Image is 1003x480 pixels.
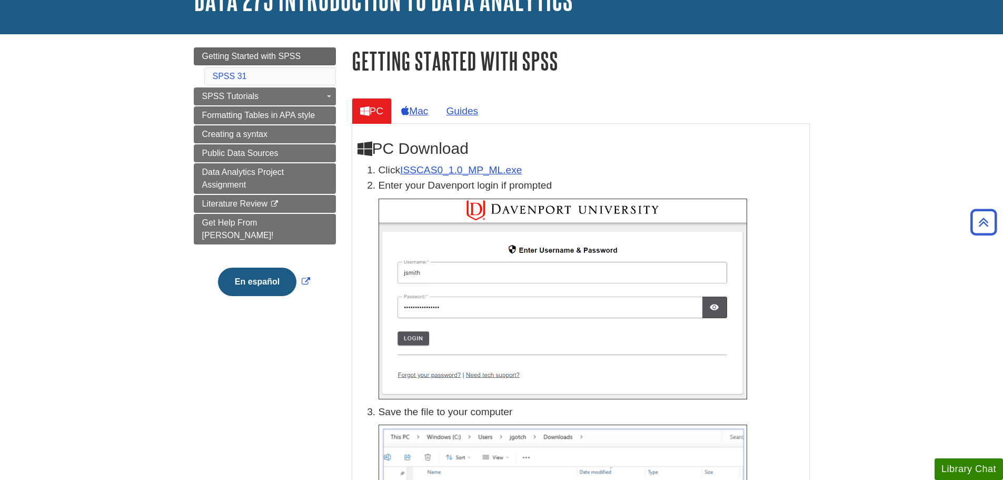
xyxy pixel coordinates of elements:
[194,125,336,143] a: Creating a syntax
[202,130,268,139] span: Creating a syntax
[379,178,804,193] p: Enter your Davenport login if prompted
[202,149,279,158] span: Public Data Sources
[194,106,336,124] a: Formatting Tables in APA style
[352,47,810,74] h1: Getting Started with SPSS
[213,72,247,81] a: SPSS 31
[202,92,259,101] span: SPSS Tutorials
[357,140,804,158] h2: PC Download
[393,98,436,124] a: Mac
[935,458,1003,480] button: Library Chat
[270,201,279,208] i: This link opens in a new window
[194,163,336,194] a: Data Analytics Project Assignment
[194,195,336,213] a: Literature Review
[194,47,336,65] a: Getting Started with SPSS
[218,268,296,296] button: En español
[202,199,268,208] span: Literature Review
[379,163,804,178] li: Click
[379,405,804,420] p: Save the file to your computer
[967,215,1000,229] a: Back to Top
[202,168,284,189] span: Data Analytics Project Assignment
[194,144,336,162] a: Public Data Sources
[194,214,336,244] a: Get Help From [PERSON_NAME]!
[202,218,274,240] span: Get Help From [PERSON_NAME]!
[194,47,336,314] div: Guide Page Menu
[202,111,315,120] span: Formatting Tables in APA style
[352,98,392,124] a: PC
[400,164,522,175] a: Download opens in new window
[215,277,313,286] a: Link opens in new window
[438,98,486,124] a: Guides
[202,52,301,61] span: Getting Started with SPSS
[194,87,336,105] a: SPSS Tutorials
